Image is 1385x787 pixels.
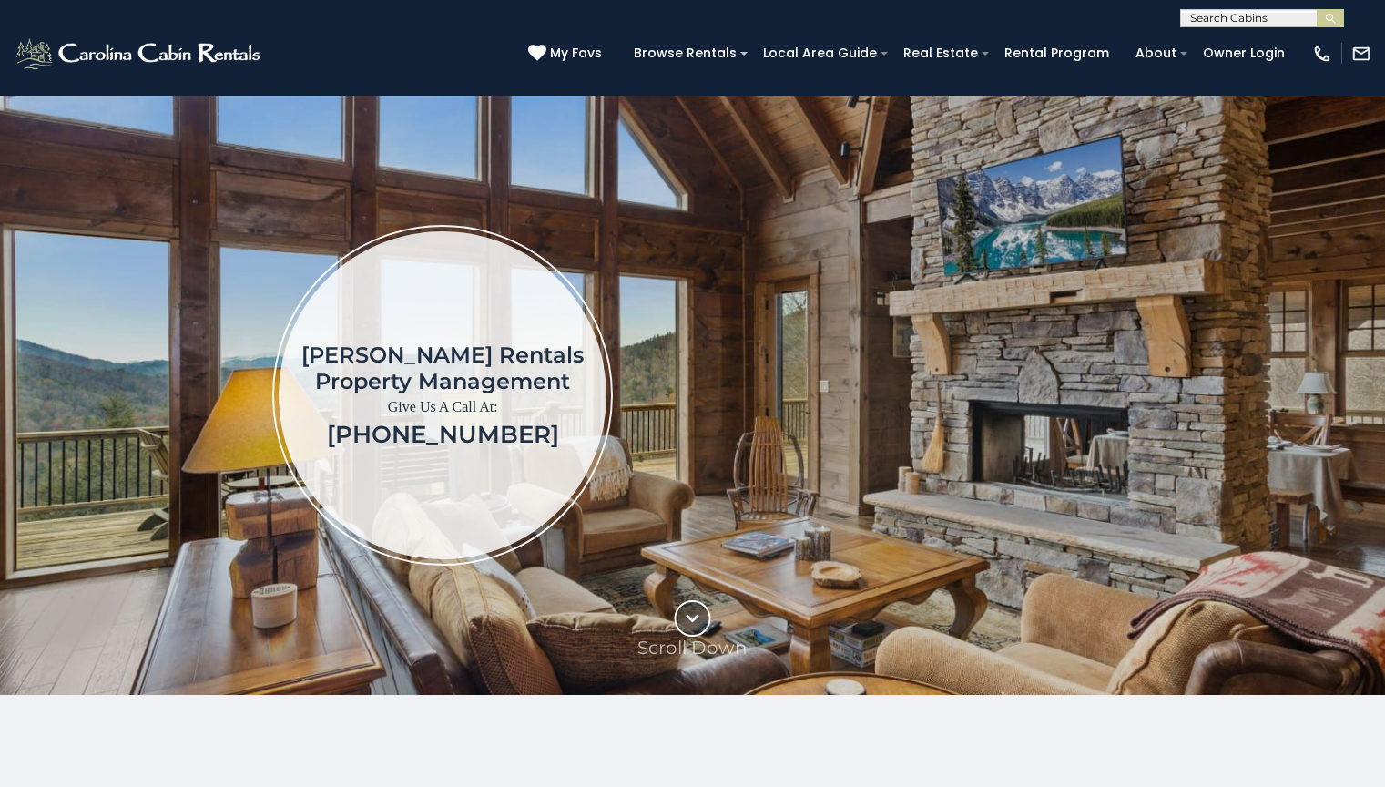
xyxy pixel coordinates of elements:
[859,149,1359,640] iframe: New Contact Form
[1312,44,1332,64] img: phone-regular-white.png
[995,39,1118,67] a: Rental Program
[550,44,602,63] span: My Favs
[1351,44,1371,64] img: mail-regular-white.png
[528,44,606,64] a: My Favs
[14,36,266,72] img: White-1-2.png
[327,420,559,449] a: [PHONE_NUMBER]
[301,394,584,420] p: Give Us A Call At:
[754,39,886,67] a: Local Area Guide
[1126,39,1186,67] a: About
[894,39,987,67] a: Real Estate
[1194,39,1294,67] a: Owner Login
[301,342,584,394] h1: [PERSON_NAME] Rentals Property Management
[637,637,748,659] p: Scroll Down
[625,39,746,67] a: Browse Rentals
